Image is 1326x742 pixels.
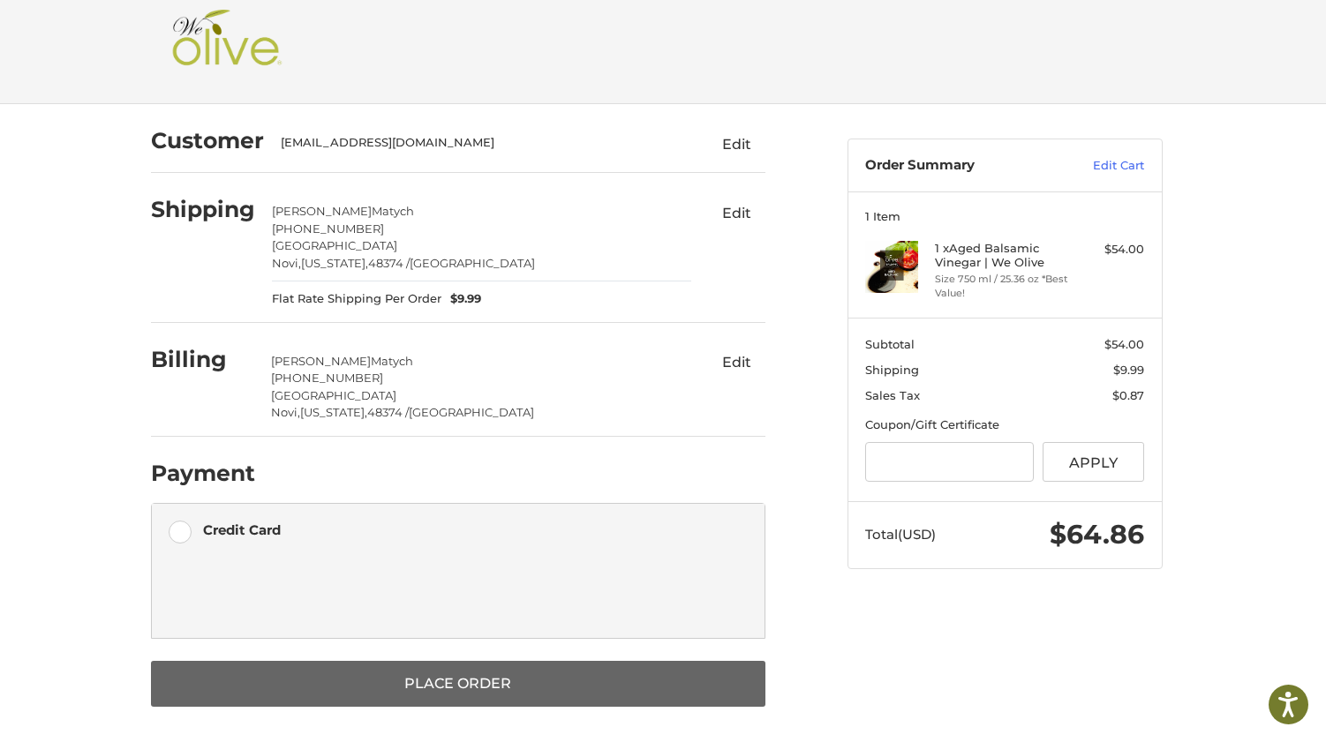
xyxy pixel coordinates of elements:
h3: Order Summary [865,157,1055,175]
button: Edit [709,199,765,227]
span: $0.87 [1112,388,1144,402]
p: We're away right now. Please check back later! [25,26,200,41]
h2: Customer [151,127,264,154]
h4: 1 x Aged Balsamic Vinegar | We Olive [935,241,1070,270]
button: Edit [709,130,765,158]
span: [PERSON_NAME] [272,204,372,218]
h2: Shipping [151,196,255,223]
div: Credit Card [203,515,281,544]
span: [GEOGRAPHIC_DATA] [409,405,534,419]
span: [PHONE_NUMBER] [272,221,384,236]
span: Matych [371,354,413,368]
span: $9.99 [441,290,481,308]
span: Subtotal [865,337,915,351]
span: Novi, [272,256,301,270]
span: Flat Rate Shipping Per Order [272,290,441,308]
h2: Payment [151,460,255,487]
button: Edit [709,349,765,377]
input: Gift Certificate or Coupon Code [865,442,1034,482]
span: [PHONE_NUMBER] [271,371,383,385]
span: [PERSON_NAME] [271,354,371,368]
iframe: Secure payment input frame [200,561,742,626]
a: Edit Cart [1055,157,1144,175]
h3: 1 Item [865,209,1144,223]
span: $54.00 [1104,337,1144,351]
span: [US_STATE], [300,405,367,419]
span: 48374 / [367,405,409,419]
span: $64.86 [1050,518,1144,551]
span: 48374 / [368,256,410,270]
span: Shipping [865,363,919,377]
span: [GEOGRAPHIC_DATA] [271,388,396,402]
span: Total (USD) [865,526,936,543]
span: $9.99 [1113,363,1144,377]
span: [US_STATE], [301,256,368,270]
div: [EMAIL_ADDRESS][DOMAIN_NAME] [281,134,674,152]
img: Shop We Olive [168,10,286,80]
span: [GEOGRAPHIC_DATA] [410,256,535,270]
div: Coupon/Gift Certificate [865,416,1144,434]
span: Novi, [271,405,300,419]
span: Sales Tax [865,388,920,402]
button: Apply [1043,442,1145,482]
h2: Billing [151,346,254,373]
span: Matych [372,204,414,218]
button: Place Order [151,661,765,707]
span: [GEOGRAPHIC_DATA] [272,238,397,252]
button: Open LiveChat chat widget [203,23,224,44]
li: Size 750 ml / 25.36 oz *Best Value! [935,272,1070,301]
div: $54.00 [1074,241,1144,259]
